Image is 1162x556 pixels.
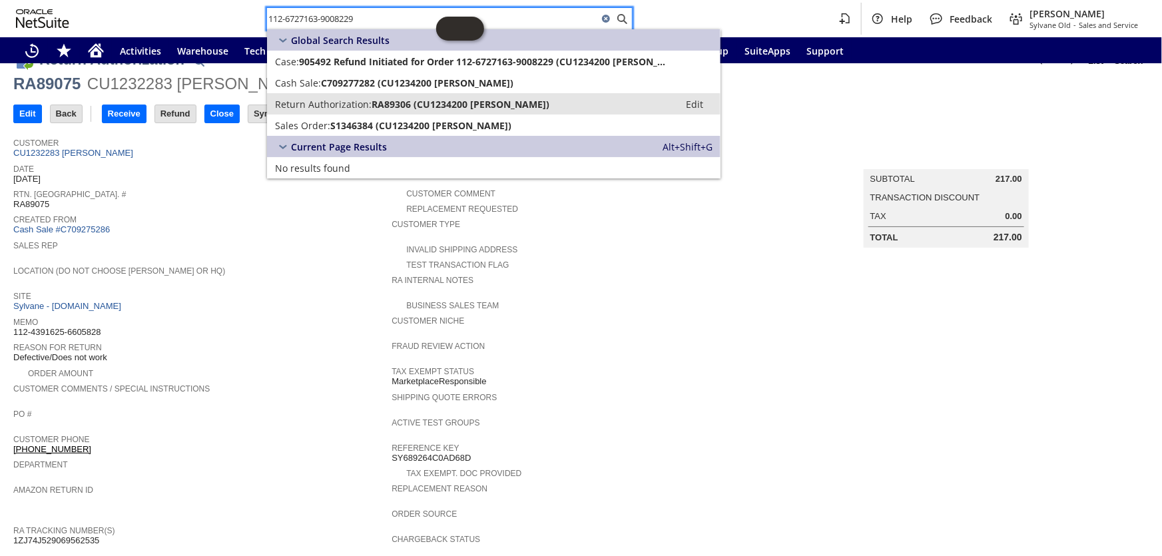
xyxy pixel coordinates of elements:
[406,189,495,198] a: Customer Comment
[392,443,459,453] a: Reference Key
[13,148,137,158] a: CU1232283 [PERSON_NAME]
[392,220,460,229] a: Customer Type
[13,266,225,276] a: Location (Do Not Choose [PERSON_NAME] or HQ)
[267,51,721,72] a: Case:905492 Refund Initiated for Order 112-6727163-9008229 (CU1234200 [PERSON_NAME])Edit:
[406,260,509,270] a: Test Transaction Flag
[870,192,980,202] a: Transaction Discount
[236,37,274,64] a: Tech
[406,204,518,214] a: Replacement Requested
[13,352,107,363] span: Defective/Does not work
[24,43,40,59] svg: Recent Records
[671,96,718,112] a: Edit:
[155,105,196,123] input: Refund
[392,509,457,519] a: Order Source
[275,77,321,89] span: Cash Sale:
[870,174,915,184] a: Subtotal
[13,292,31,301] a: Site
[275,55,299,68] span: Case:
[120,45,161,57] span: Activities
[614,11,630,27] svg: Search
[13,190,126,199] a: Rtn. [GEOGRAPHIC_DATA]. #
[392,535,480,544] a: Chargeback Status
[267,93,721,115] a: Return Authorization:RA89306 (CU1234200 [PERSON_NAME])Edit:
[103,105,146,123] input: Receive
[267,157,721,178] a: No results found
[13,301,125,311] a: Sylvane - [DOMAIN_NAME]
[13,318,38,327] a: Memo
[1073,20,1076,30] span: -
[275,162,350,174] span: No results found
[392,367,474,376] a: Tax Exempt Status
[56,43,72,59] svg: Shortcuts
[13,526,115,535] a: RA Tracking Number(s)
[267,115,721,136] a: Sales Order:S1346384 (CU1234200 [PERSON_NAME])Edit:
[14,105,41,123] input: Edit
[406,245,517,254] a: Invalid Shipping Address
[51,105,82,123] input: Back
[177,45,228,57] span: Warehouse
[13,485,93,495] a: Amazon Return ID
[267,72,721,93] a: Cash Sale:C709277282 (CU1234200 [PERSON_NAME])Edit:
[436,17,484,41] iframe: Click here to launch Oracle Guided Learning Help Panel
[994,232,1022,243] span: 217.00
[372,98,549,111] span: RA89306 (CU1234200 [PERSON_NAME])
[1079,20,1138,30] span: Sales and Service
[244,45,266,57] span: Tech
[950,13,992,25] span: Feedback
[13,224,110,234] a: Cash Sale #C709275286
[406,469,521,478] a: Tax Exempt. Doc Provided
[870,232,898,242] a: Total
[13,164,34,174] a: Date
[13,435,89,444] a: Customer Phone
[1029,20,1071,30] span: Sylvane Old
[28,369,93,378] a: Order Amount
[248,105,333,123] input: Sync To Database
[806,45,844,57] span: Support
[13,73,81,95] div: RA89075
[321,77,513,89] span: C709277282 (CU1234200 [PERSON_NAME])
[663,140,713,153] span: Alt+Shift+G
[798,37,852,64] a: Support
[13,444,91,454] a: [PHONE_NUMBER]
[406,301,499,310] a: Business Sales Team
[13,535,99,546] span: 1ZJ74J529069562535
[13,343,102,352] a: Reason For Return
[169,37,236,64] a: Warehouse
[392,376,486,387] span: MarketplaceResponsible
[996,174,1022,184] span: 217.00
[1006,211,1022,222] span: 0.00
[275,119,330,132] span: Sales Order:
[48,37,80,64] div: Shortcuts
[87,73,308,95] div: CU1232283 [PERSON_NAME]
[870,211,886,221] a: Tax
[16,9,69,28] svg: logo
[392,342,485,351] a: Fraud Review Action
[13,410,31,419] a: PO #
[267,11,598,27] input: Search
[16,37,48,64] a: Recent Records
[299,55,671,68] span: 905492 Refund Initiated for Order 112-6727163-9008229 (CU1234200 [PERSON_NAME])
[392,418,479,427] a: Active Test Groups
[13,384,210,394] a: Customer Comments / Special Instructions
[13,174,41,184] span: [DATE]
[88,43,104,59] svg: Home
[864,148,1029,169] caption: Summary
[275,98,372,111] span: Return Authorization:
[392,453,471,463] span: SY689264C0AD68D
[13,215,77,224] a: Created From
[205,105,239,123] input: Close
[744,45,790,57] span: SuiteApps
[1029,7,1138,20] span: [PERSON_NAME]
[392,393,497,402] a: Shipping Quote Errors
[13,199,49,210] span: RA89075
[13,139,59,148] a: Customer
[13,241,58,250] a: Sales Rep
[291,34,390,47] span: Global Search Results
[392,484,487,493] a: Replacement reason
[891,13,912,25] span: Help
[291,140,387,153] span: Current Page Results
[13,460,68,469] a: Department
[80,37,112,64] a: Home
[13,327,101,338] span: 112-4391625-6605828
[736,37,798,64] a: SuiteApps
